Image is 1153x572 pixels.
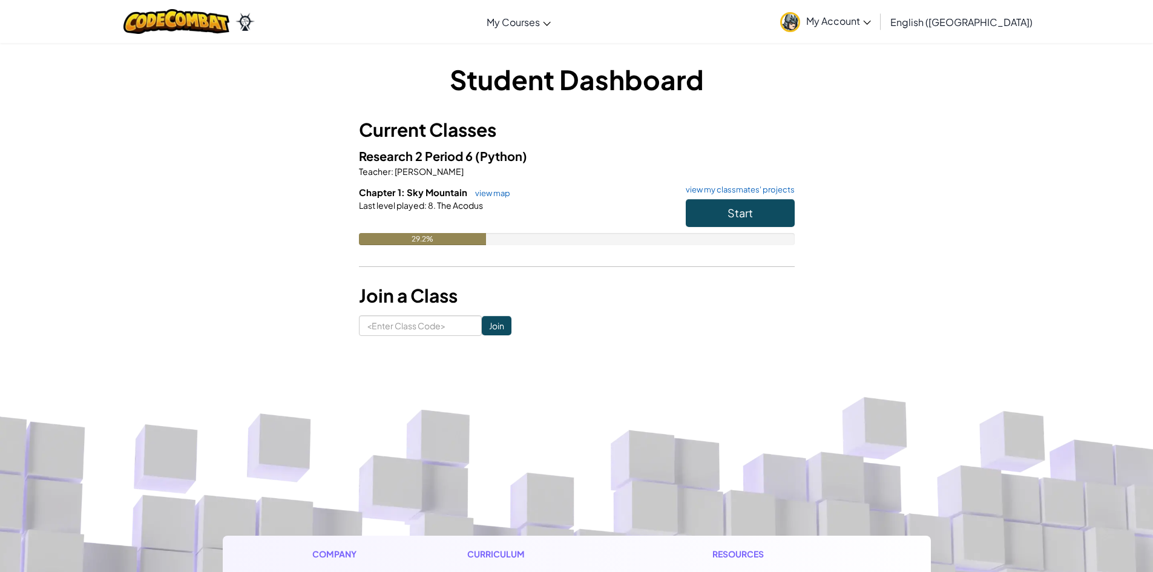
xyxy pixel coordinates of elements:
span: [PERSON_NAME] [393,166,464,177]
span: My Courses [487,16,540,28]
span: Last level played [359,200,424,211]
span: Chapter 1: Sky Mountain [359,186,469,198]
span: Research 2 Period 6 [359,148,475,163]
input: Join [482,316,511,335]
h1: Company [312,548,369,560]
h1: Resources [712,548,841,560]
span: : [391,166,393,177]
span: Start [728,206,753,220]
span: The Acodus [436,200,483,211]
input: <Enter Class Code> [359,315,482,336]
h1: Student Dashboard [359,61,795,98]
span: English ([GEOGRAPHIC_DATA]) [890,16,1033,28]
a: My Account [774,2,877,41]
a: My Courses [481,5,557,38]
a: English ([GEOGRAPHIC_DATA]) [884,5,1039,38]
span: My Account [806,15,871,27]
img: Ozaria [235,13,255,31]
span: 8. [427,200,436,211]
img: avatar [780,12,800,32]
img: CodeCombat logo [123,9,229,34]
h3: Join a Class [359,282,795,309]
h1: Curriculum [467,548,614,560]
button: Start [686,199,795,227]
a: view map [469,188,510,198]
h3: Current Classes [359,116,795,143]
span: Teacher [359,166,391,177]
div: 29.2% [359,233,486,245]
a: view my classmates' projects [680,186,795,194]
span: (Python) [475,148,527,163]
span: : [424,200,427,211]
